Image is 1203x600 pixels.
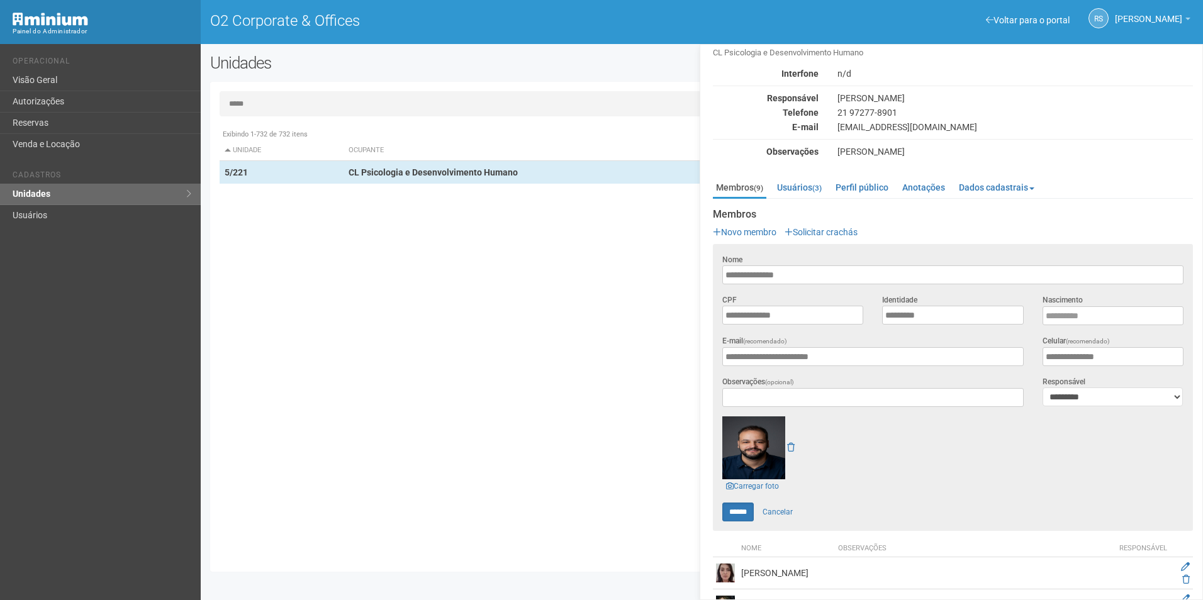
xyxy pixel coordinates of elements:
label: CPF [722,294,737,306]
label: E-mail [722,335,787,347]
label: Identidade [882,294,917,306]
a: Remover [787,442,795,452]
div: Interfone [703,68,828,79]
h3: 5/221 [713,31,1193,58]
a: Usuários(3) [774,178,825,197]
a: [PERSON_NAME] [1115,16,1190,26]
strong: 5/221 [225,167,248,177]
span: (opcional) [765,379,794,386]
a: Solicitar crachás [785,227,858,237]
div: Telefone [703,107,828,118]
a: Anotações [899,178,948,197]
div: [EMAIL_ADDRESS][DOMAIN_NAME] [828,121,1202,133]
li: Cadastros [13,170,191,184]
small: CL Psicologia e Desenvolvimento Humano [713,47,1193,58]
h1: O2 Corporate & Offices [210,13,693,29]
a: Dados cadastrais [956,178,1038,197]
a: Voltar para o portal [986,15,1070,25]
th: Nome [738,540,835,557]
a: Excluir membro [1182,574,1190,584]
img: user.png [716,564,735,582]
div: n/d [828,68,1202,79]
div: E-mail [703,121,828,133]
label: Nascimento [1043,294,1083,306]
div: 21 97277-8901 [828,107,1202,118]
th: Observações [835,540,1112,557]
label: Observações [722,376,794,388]
a: Carregar foto [722,479,783,493]
label: Responsável [1043,376,1085,387]
img: user.png [722,416,785,479]
div: Painel do Administrador [13,26,191,37]
h2: Unidades [210,53,609,72]
td: [PERSON_NAME] [738,557,835,589]
a: Novo membro [713,227,776,237]
a: Cancelar [756,503,800,521]
small: (9) [754,184,763,192]
label: Nome [722,254,742,265]
a: Membros(9) [713,178,766,199]
label: Celular [1043,335,1110,347]
div: Exibindo 1-732 de 732 itens [220,129,1184,140]
span: (recomendado) [1066,338,1110,345]
a: Editar membro [1181,562,1190,572]
a: RS [1088,8,1109,28]
div: [PERSON_NAME] [828,92,1202,104]
a: Perfil público [832,178,892,197]
div: Observações [703,146,828,157]
small: (3) [812,184,822,192]
span: (recomendado) [743,338,787,345]
strong: Membros [713,209,1193,220]
th: Ocupante: activate to sort column ascending [344,140,769,161]
div: Responsável [703,92,828,104]
th: Responsável [1112,540,1175,557]
div: [PERSON_NAME] [828,146,1202,157]
li: Operacional [13,57,191,70]
img: Minium [13,13,88,26]
strong: CL Psicologia e Desenvolvimento Humano [349,167,518,177]
th: Unidade: activate to sort column descending [220,140,344,161]
span: Rayssa Soares Ribeiro [1115,2,1182,24]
